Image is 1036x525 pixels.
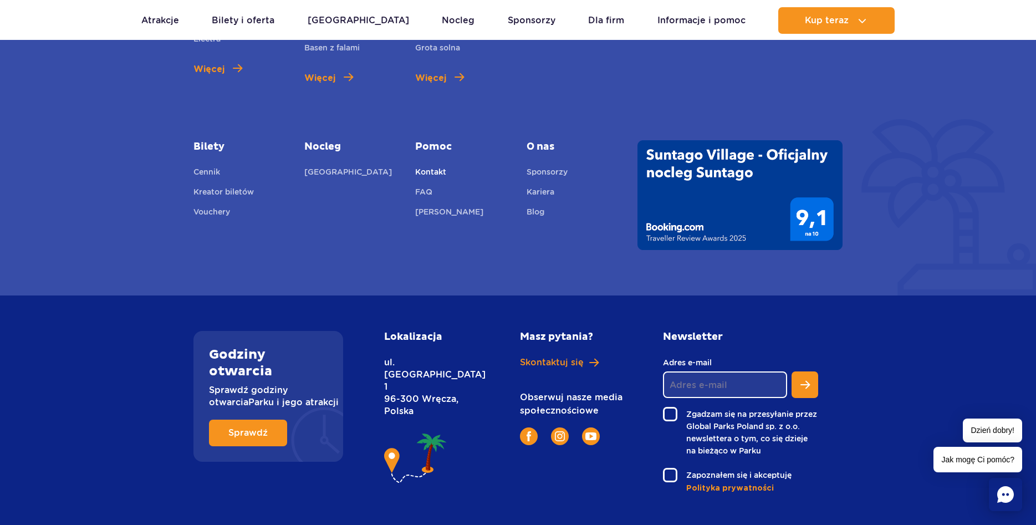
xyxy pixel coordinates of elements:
[209,420,287,446] a: Sprawdź
[508,7,555,34] a: Sponsorzy
[304,166,392,181] a: [GEOGRAPHIC_DATA]
[520,391,627,417] p: Obserwuj nasze media społecznościowe
[792,371,818,398] button: Zapisz się do newslettera
[193,63,242,76] a: Więcej
[304,72,335,85] span: Więcej
[588,7,624,34] a: Dla firm
[663,371,787,398] input: Adres e-mail
[527,166,568,181] a: Sponsorzy
[415,72,464,85] a: Więcej
[209,384,328,409] p: Sprawdź godziny otwarcia Parku i jego atrakcji
[527,140,621,154] span: O nas
[585,432,596,440] img: YouTube
[415,206,483,221] a: [PERSON_NAME]
[209,346,328,380] h2: Godziny otwarcia
[963,419,1022,442] span: Dzień dobry!
[212,7,274,34] a: Bilety i oferta
[415,72,446,85] span: Więcej
[527,186,554,201] a: Kariera
[778,7,895,34] button: Kup teraz
[384,331,470,343] h2: Lokalizacja
[415,140,509,154] a: Pomoc
[933,447,1022,472] span: Jak mogę Ci pomóc?
[686,483,774,494] span: Polityka prywatności
[415,186,432,201] a: FAQ
[527,431,531,441] img: Facebook
[193,206,230,221] a: Vouchery
[663,331,818,343] h2: Newsletter
[304,140,399,154] a: Nocleg
[415,42,460,57] a: Grota solna
[304,42,360,57] a: Basen z falami
[686,482,818,494] a: Polityka prywatności
[520,356,584,369] span: Skontaktuj się
[555,431,565,441] img: Instagram
[193,63,224,76] span: Więcej
[193,186,254,201] a: Kreator biletów
[442,7,474,34] a: Nocleg
[805,16,849,26] span: Kup teraz
[657,7,746,34] a: Informacje i pomoc
[193,33,221,48] a: Electra
[141,7,179,34] a: Atrakcje
[520,331,627,343] h2: Masz pytania?
[527,206,544,221] a: Blog
[663,356,787,369] label: Adres e-mail
[663,407,818,457] label: Zgadzam się na przesyłanie przez Global Parks Poland sp. z o.o. newslettera o tym, co się dzieje ...
[520,356,627,369] a: Skontaktuj się
[308,7,409,34] a: [GEOGRAPHIC_DATA]
[193,140,288,154] a: Bilety
[384,356,470,417] p: ul. [GEOGRAPHIC_DATA] 1 96-300 Wręcza, Polska
[637,140,843,250] img: Traveller Review Awards 2025' od Booking.com dla Suntago Village - wynik 9.1/10
[193,166,220,181] a: Cennik
[989,478,1022,511] div: Chat
[663,468,818,482] label: Zapoznałem się i akceptuję
[228,429,268,437] span: Sprawdź
[304,72,353,85] a: Więcej
[415,166,446,181] a: Kontakt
